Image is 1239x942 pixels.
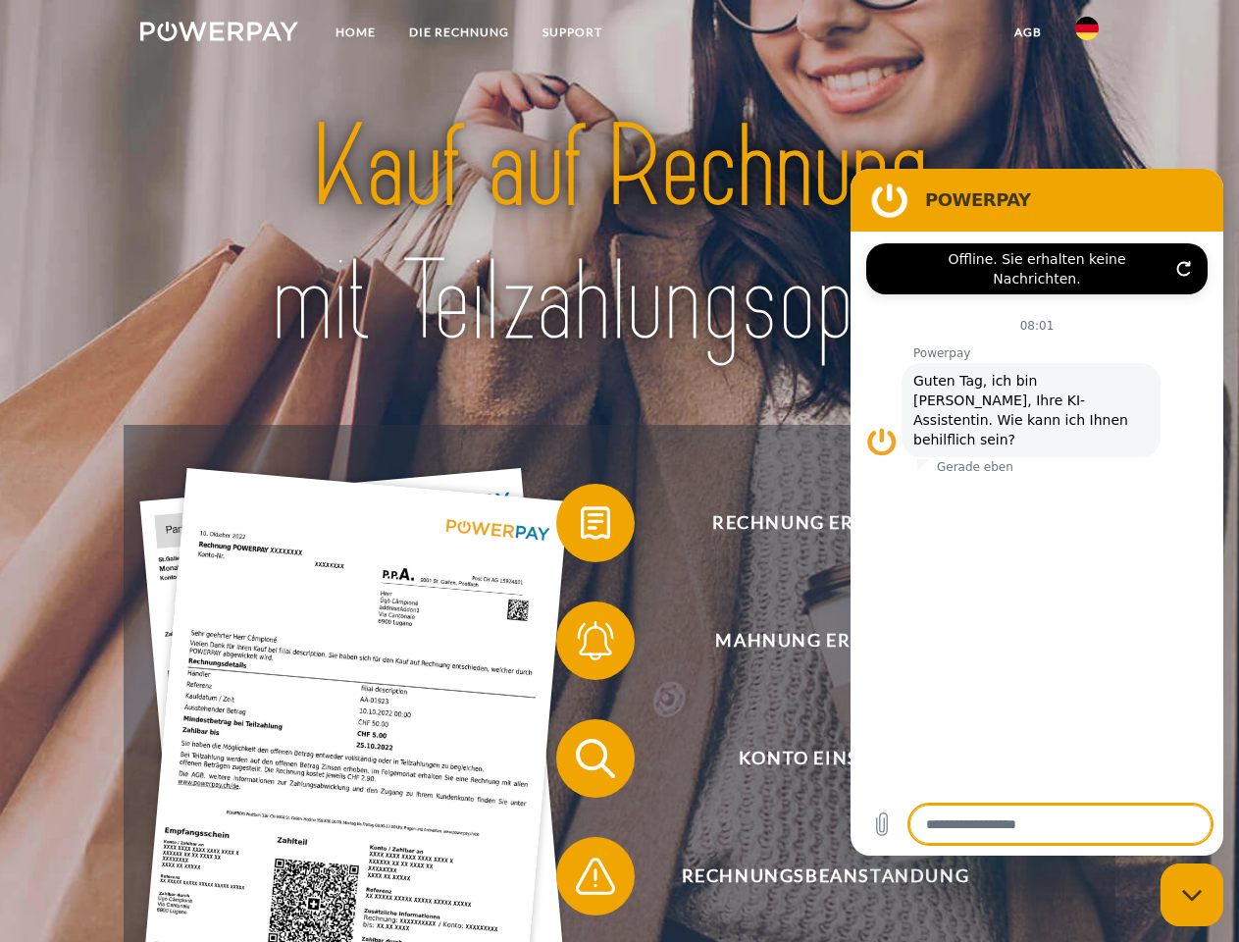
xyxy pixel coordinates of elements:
[556,719,1066,798] button: Konto einsehen
[1075,17,1099,40] img: de
[526,15,619,50] a: SUPPORT
[1161,863,1223,926] iframe: Schaltfläche zum Öffnen des Messaging-Fensters; Konversation läuft
[392,15,526,50] a: DIE RECHNUNG
[571,498,620,548] img: qb_bill.svg
[571,734,620,783] img: qb_search.svg
[851,169,1223,856] iframe: Messaging-Fenster
[556,484,1066,562] button: Rechnung erhalten?
[571,852,620,901] img: qb_warning.svg
[140,22,298,41] img: logo-powerpay-white.svg
[556,602,1066,680] button: Mahnung erhalten?
[585,602,1065,680] span: Mahnung erhalten?
[187,94,1052,376] img: title-powerpay_de.svg
[585,837,1065,916] span: Rechnungsbeanstandung
[319,15,392,50] a: Home
[556,837,1066,916] button: Rechnungsbeanstandung
[585,719,1065,798] span: Konto einsehen
[585,484,1065,562] span: Rechnung erhalten?
[998,15,1058,50] a: agb
[571,616,620,665] img: qb_bell.svg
